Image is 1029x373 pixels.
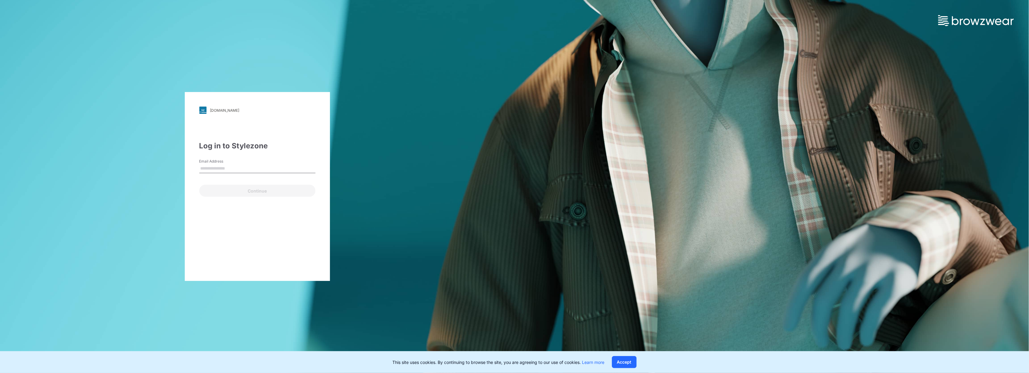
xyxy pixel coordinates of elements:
[612,356,637,368] button: Accept
[199,140,315,151] div: Log in to Stylezone
[199,107,315,114] a: [DOMAIN_NAME]
[199,107,207,114] img: svg+xml;base64,PHN2ZyB3aWR0aD0iMjgiIGhlaWdodD0iMjgiIHZpZXdCb3g9IjAgMCAyOCAyOCIgZmlsbD0ibm9uZSIgeG...
[938,15,1014,26] img: browzwear-logo.73288ffb.svg
[199,159,242,164] label: Email Address
[582,360,605,365] a: Learn more
[393,359,605,365] p: This site uses cookies. By continuing to browse the site, you are agreeing to our use of cookies.
[210,108,240,113] div: [DOMAIN_NAME]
